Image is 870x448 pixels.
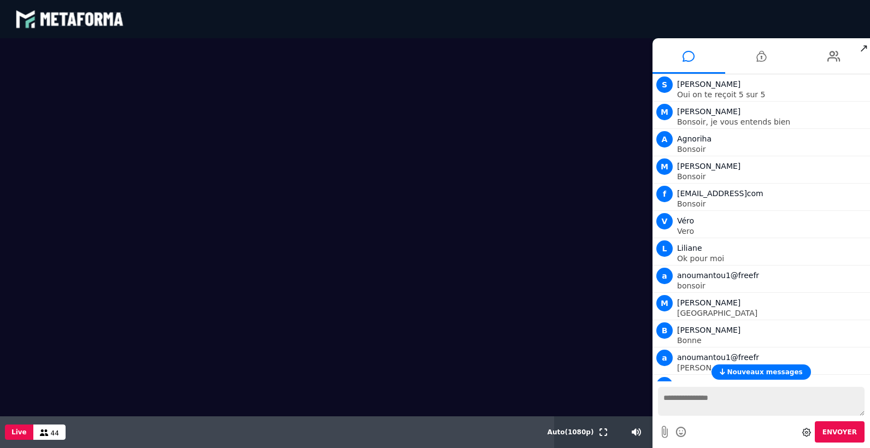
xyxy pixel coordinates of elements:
button: Live [5,425,33,440]
span: [EMAIL_ADDRESS]com [677,189,763,198]
span: anoumantou1@freefr [677,271,759,280]
p: Bonsoir [677,173,867,180]
p: Bonsoir [677,145,867,153]
p: Oui on te reçoit 5 sur 5 [677,91,867,98]
button: Envoyer [815,421,865,443]
span: 44 [51,429,59,437]
button: Auto(1080p) [545,416,596,448]
p: Ok pour moi [677,255,867,262]
span: a [656,350,673,366]
span: [PERSON_NAME] [677,80,740,89]
span: Envoyer [822,428,857,436]
span: A [656,131,673,148]
p: [GEOGRAPHIC_DATA] [677,309,867,317]
span: Sandrine [677,380,711,389]
span: ↗ [857,38,870,58]
span: [PERSON_NAME] [677,298,740,307]
span: Agnoriha [677,134,712,143]
span: Véro [677,216,694,225]
span: [PERSON_NAME] [677,326,740,334]
button: Nouveaux messages [712,364,810,380]
p: Vero [677,227,867,235]
p: Bonne [677,337,867,344]
span: Auto ( 1080 p) [548,428,594,436]
span: M [656,295,673,311]
span: [PERSON_NAME] [677,107,740,116]
span: M [656,158,673,175]
span: L [656,240,673,257]
p: Bonsoir, je vous entends bien [677,118,867,126]
p: bonsoir [677,282,867,290]
span: f [656,186,673,202]
span: S [656,76,673,93]
span: a [656,268,673,284]
span: [PERSON_NAME] [677,162,740,170]
span: Nouveaux messages [727,368,802,376]
span: M [656,104,673,120]
span: anoumantou1@freefr [677,353,759,362]
span: Liliane [677,244,702,252]
p: [PERSON_NAME] [677,364,867,372]
span: B [656,322,673,339]
span: V [656,213,673,229]
p: Bonsoir [677,200,867,208]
